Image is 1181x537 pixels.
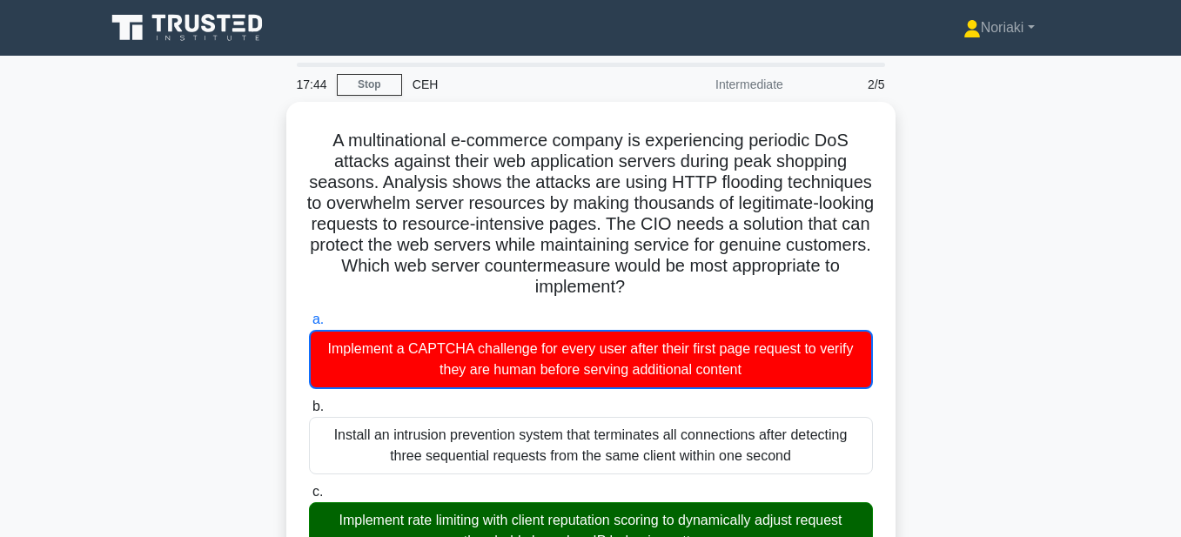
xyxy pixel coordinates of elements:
[337,74,402,96] a: Stop
[641,67,794,102] div: Intermediate
[307,130,875,299] h5: A multinational e-commerce company is experiencing periodic DoS attacks against their web applica...
[309,330,873,389] div: Implement a CAPTCHA challenge for every user after their first page request to verify they are hu...
[286,67,337,102] div: 17:44
[402,67,641,102] div: CEH
[309,417,873,474] div: Install an intrusion prevention system that terminates all connections after detecting three sequ...
[312,399,324,413] span: b.
[312,484,323,499] span: c.
[794,67,896,102] div: 2/5
[922,10,1077,45] a: Noriaki
[312,312,324,326] span: a.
